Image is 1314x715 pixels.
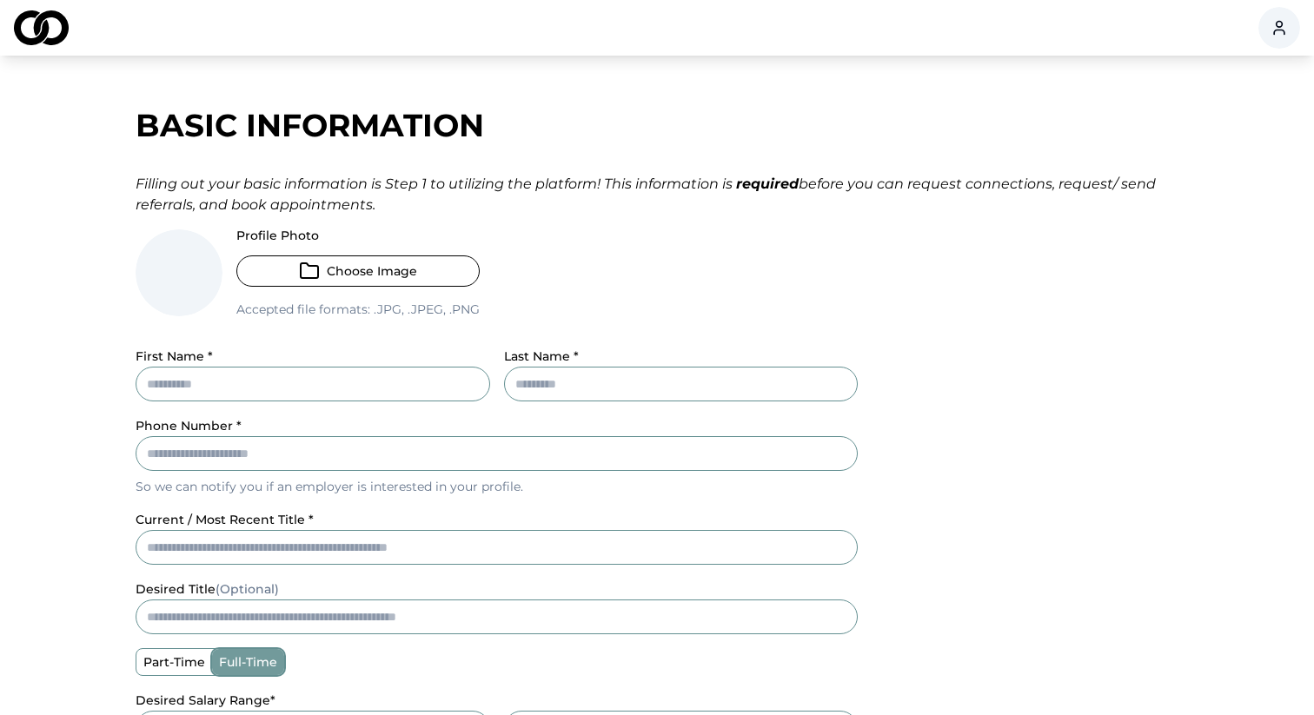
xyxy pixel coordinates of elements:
label: desired title [136,581,279,597]
label: _ [504,692,510,708]
button: Choose Image [236,255,480,287]
span: (Optional) [216,581,279,597]
label: Last Name * [504,348,579,364]
span: .jpg, .jpeg, .png [370,301,480,317]
label: current / most recent title * [136,512,314,527]
div: Basic Information [136,108,1178,142]
img: logo [14,10,69,45]
strong: required [736,175,799,192]
p: Accepted file formats: [236,301,480,318]
label: Phone Number * [136,418,242,434]
label: Profile Photo [236,229,480,242]
label: part-time [136,649,212,675]
label: First Name * [136,348,213,364]
p: So we can notify you if an employer is interested in your profile. [136,478,858,495]
label: full-time [212,649,284,675]
label: Desired Salary Range * [136,692,275,708]
div: Filling out your basic information is Step 1 to utilizing the platform! This information is befor... [136,174,1178,215]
